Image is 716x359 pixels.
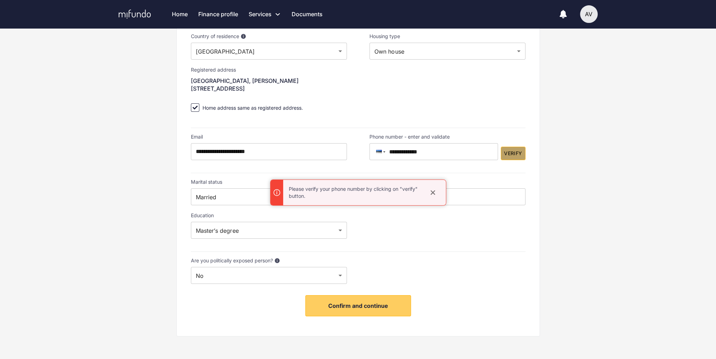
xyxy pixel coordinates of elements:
[191,76,347,93] div: [GEOGRAPHIC_DATA], [PERSON_NAME][STREET_ADDRESS]
[191,33,347,39] label: Country of residence
[191,267,347,284] div: No
[283,185,428,200] div: Please verify your phone number by clicking on "verify" button.
[191,43,347,60] div: [GEOGRAPHIC_DATA]
[191,188,347,205] div: Married
[580,5,598,23] button: AV
[501,147,525,160] button: Verify
[305,295,411,316] button: Confirm and continue
[374,144,390,161] div: Estonia: + 372
[369,33,525,39] label: Housing type
[191,134,347,140] label: Email
[191,222,347,239] div: Master’s degree
[328,302,388,309] span: Confirm and continue
[428,188,437,197] button: close
[191,257,347,263] label: Are you politically exposed person?
[275,258,280,263] button: Are you politically exposed person?
[369,134,498,140] div: Phone number - enter and validate
[504,149,522,158] span: Verify
[369,43,525,60] div: Own house
[191,212,347,218] label: Education
[203,105,303,111] span: Home address same as registered address.
[191,179,347,185] label: Marital status
[369,179,525,185] label: Children
[191,67,347,73] div: Registered address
